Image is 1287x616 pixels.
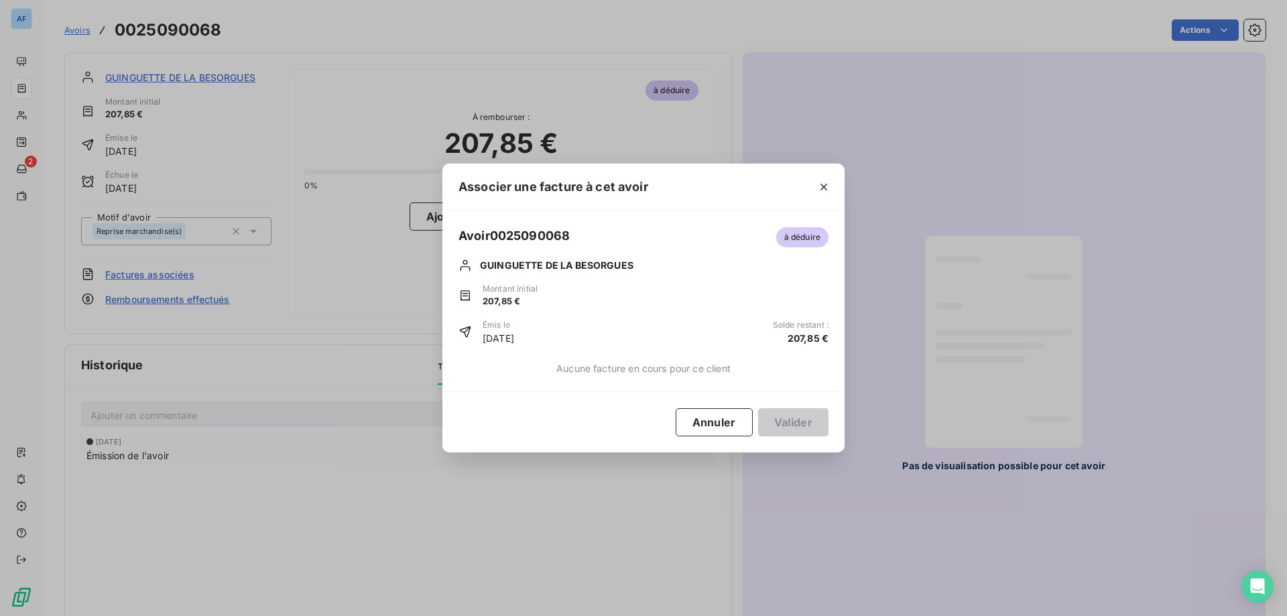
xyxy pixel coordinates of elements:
[758,408,829,436] button: Valider
[1241,570,1274,603] div: Open Intercom Messenger
[788,331,829,345] span: 207,85 €
[676,408,753,436] button: Annuler
[483,295,538,308] span: 207,85 €
[483,331,514,345] span: [DATE]
[776,227,829,247] span: à déduire
[556,361,731,375] span: Aucune facture en cours pour ce client
[773,319,829,331] span: Solde restant :
[458,227,570,245] span: Avoir 0025090068
[483,283,538,295] span: Montant initial
[458,178,648,196] span: Associer une facture à cet avoir
[483,319,514,331] span: Émis le
[480,258,633,272] span: GUINGUETTE DE LA BESORGUES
